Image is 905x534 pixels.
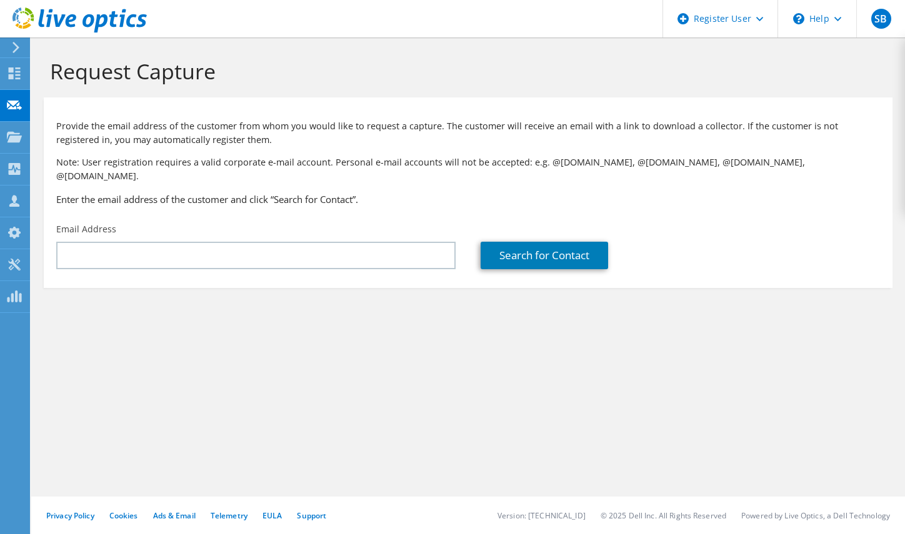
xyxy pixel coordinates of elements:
a: Telemetry [211,510,247,521]
li: Version: [TECHNICAL_ID] [497,510,586,521]
a: Support [297,510,326,521]
h1: Request Capture [50,58,880,84]
a: Privacy Policy [46,510,94,521]
a: Search for Contact [481,242,608,269]
label: Email Address [56,223,116,235]
p: Note: User registration requires a valid corporate e-mail account. Personal e-mail accounts will ... [56,156,880,183]
h3: Enter the email address of the customer and click “Search for Contact”. [56,192,880,206]
svg: \n [793,13,804,24]
li: Powered by Live Optics, a Dell Technology [741,510,890,521]
p: Provide the email address of the customer from whom you would like to request a capture. The cust... [56,119,880,147]
li: © 2025 Dell Inc. All Rights Reserved [601,510,726,521]
span: SB [871,9,891,29]
a: EULA [262,510,282,521]
a: Cookies [109,510,138,521]
a: Ads & Email [153,510,196,521]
